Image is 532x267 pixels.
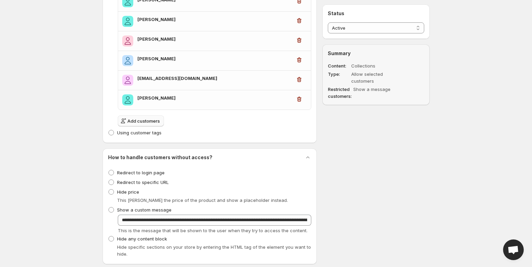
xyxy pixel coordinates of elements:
[503,239,524,260] a: Open chat
[328,50,424,57] h2: Summary
[122,35,133,47] span: Jenny Austin
[328,71,350,84] dt: Type:
[137,55,292,62] h3: [PERSON_NAME]
[117,170,165,175] span: Redirect to login page
[137,75,292,82] h3: [EMAIL_ADDRESS][DOMAIN_NAME]
[328,86,352,100] dt: Restricted customers:
[117,179,169,185] span: Redirect to specific URL
[328,62,350,69] dt: Content:
[122,75,133,86] span: flowers@echelonflorist.com
[122,55,133,66] span: Nancy Hawkins
[127,117,160,124] span: Add customers
[122,94,133,105] span: Heather Hall
[117,207,171,213] span: Show a custom message
[117,244,311,257] span: Hide specific sections on your store by entering the HTML tag of the element you want to hide.
[108,154,212,161] h2: How to handle customers without access?
[118,228,307,233] span: This is the message that will be shown to the user when they try to access the content.
[117,236,167,242] span: Hide any content block
[351,62,404,69] dd: Collections
[117,189,139,195] span: Hide price
[117,130,161,135] span: Using customer tags
[118,115,164,126] button: Add customers
[137,94,292,101] h3: [PERSON_NAME]
[117,197,288,203] span: This [PERSON_NAME] the price of the product and show a placeholder instead.
[353,86,406,100] dd: Show a message
[122,16,133,27] span: Cailin Weaver
[137,35,292,42] h3: [PERSON_NAME]
[137,16,292,23] h3: [PERSON_NAME]
[328,10,424,17] h2: Status
[351,71,404,84] dd: Allow selected customers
